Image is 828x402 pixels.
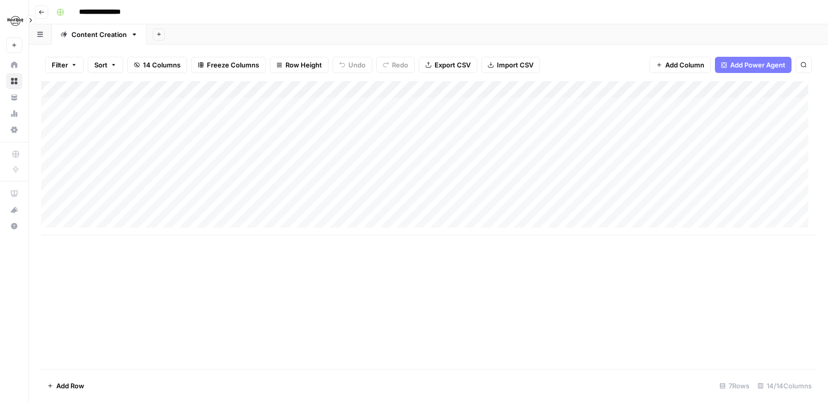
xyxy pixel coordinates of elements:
[6,12,24,30] img: Hard Rock Digital Logo
[6,8,22,33] button: Workspace: Hard Rock Digital
[7,202,22,217] div: What's new?
[392,60,408,70] span: Redo
[191,57,266,73] button: Freeze Columns
[333,57,372,73] button: Undo
[715,378,753,394] div: 7 Rows
[376,57,415,73] button: Redo
[143,60,181,70] span: 14 Columns
[45,57,84,73] button: Filter
[6,105,22,122] a: Usage
[56,381,84,391] span: Add Row
[207,60,259,70] span: Freeze Columns
[497,60,533,70] span: Import CSV
[88,57,123,73] button: Sort
[127,57,187,73] button: 14 Columns
[6,218,22,234] button: Help + Support
[6,186,22,202] a: AirOps Academy
[41,378,90,394] button: Add Row
[6,89,22,105] a: Your Data
[481,57,540,73] button: Import CSV
[285,60,322,70] span: Row Height
[348,60,366,70] span: Undo
[71,29,127,40] div: Content Creation
[52,60,68,70] span: Filter
[650,57,711,73] button: Add Column
[6,202,22,218] button: What's new?
[730,60,785,70] span: Add Power Agent
[6,57,22,73] a: Home
[270,57,329,73] button: Row Height
[435,60,471,70] span: Export CSV
[665,60,704,70] span: Add Column
[6,122,22,138] a: Settings
[94,60,107,70] span: Sort
[52,24,147,45] a: Content Creation
[753,378,816,394] div: 14/14 Columns
[715,57,791,73] button: Add Power Agent
[6,73,22,89] a: Browse
[419,57,477,73] button: Export CSV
